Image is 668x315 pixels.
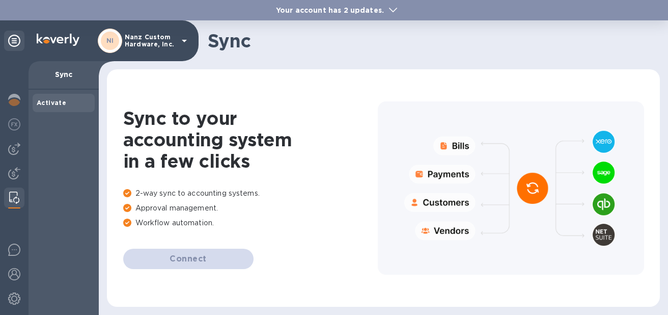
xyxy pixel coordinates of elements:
[208,30,652,51] h1: Sync
[37,69,91,80] p: Sync
[123,203,378,214] p: Approval management.
[106,37,114,44] b: NI
[123,188,378,199] p: 2-way sync to accounting systems.
[125,34,176,48] p: Nanz Custom Hardware, Inc.
[123,108,378,172] h1: Sync to your accounting system in a few clicks
[4,31,24,51] div: Unpin categories
[37,99,66,107] b: Activate
[276,6,384,14] b: Your account has 2 updates.
[123,218,378,228] p: Workflow automation.
[37,34,79,46] img: Logo
[8,118,20,130] img: Foreign exchange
